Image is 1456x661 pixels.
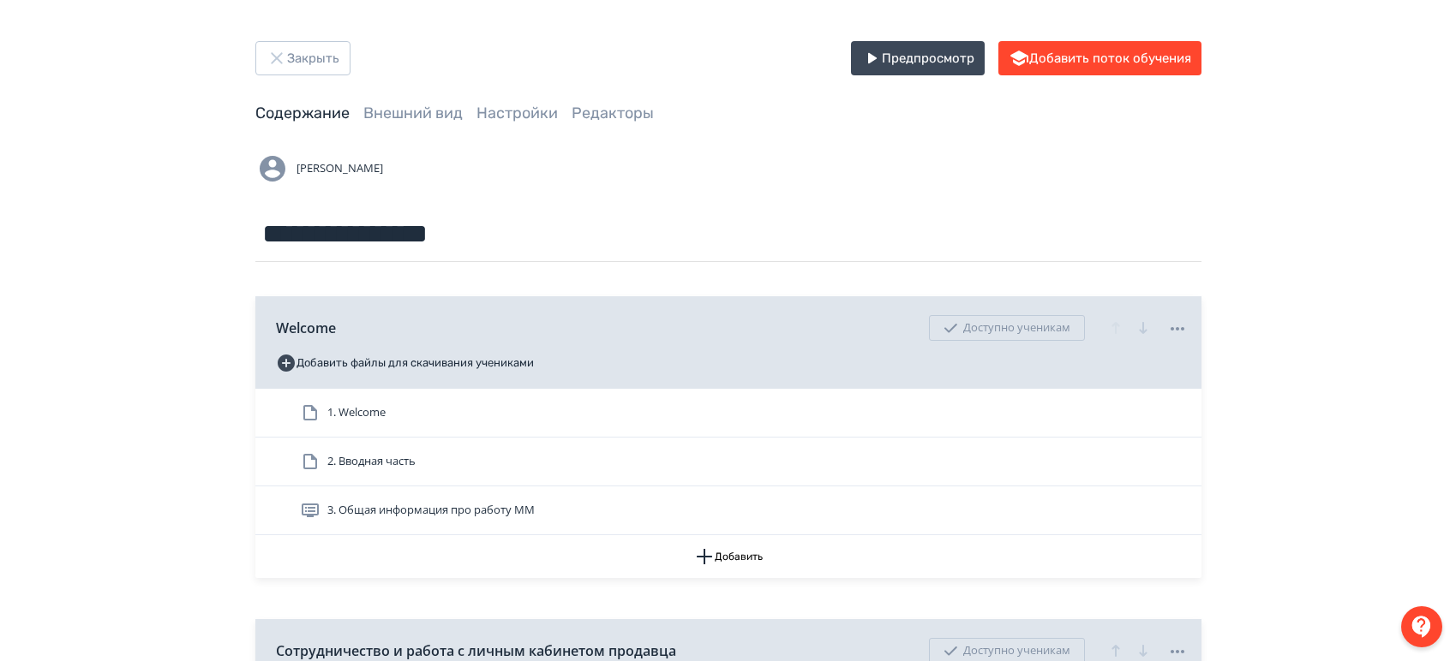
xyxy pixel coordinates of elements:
[327,453,416,470] span: 2. Вводная часть
[572,104,654,122] a: Редакторы
[276,640,676,661] span: Сотрудничество и работа с личным кабинетом продавца
[276,349,534,377] button: Добавить файлы для скачивания учениками
[476,104,558,122] a: Настройки
[851,41,985,75] button: Предпросмотр
[255,438,1201,486] div: 2. Вводная часть
[255,486,1201,535] div: 3. Общая информация про работу ММ
[255,104,350,122] a: Содержание
[255,389,1201,438] div: 1. Welcome
[255,41,351,75] button: Закрыть
[929,315,1085,341] div: Доступно ученикам
[327,502,535,519] span: 3. Общая информация про работу ММ
[276,318,336,338] span: Welcome
[998,41,1201,75] button: Добавить поток обучения
[363,104,463,122] a: Внешний вид
[297,160,383,177] span: [PERSON_NAME]
[327,404,386,421] span: 1. Welcome
[255,535,1201,578] button: Добавить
